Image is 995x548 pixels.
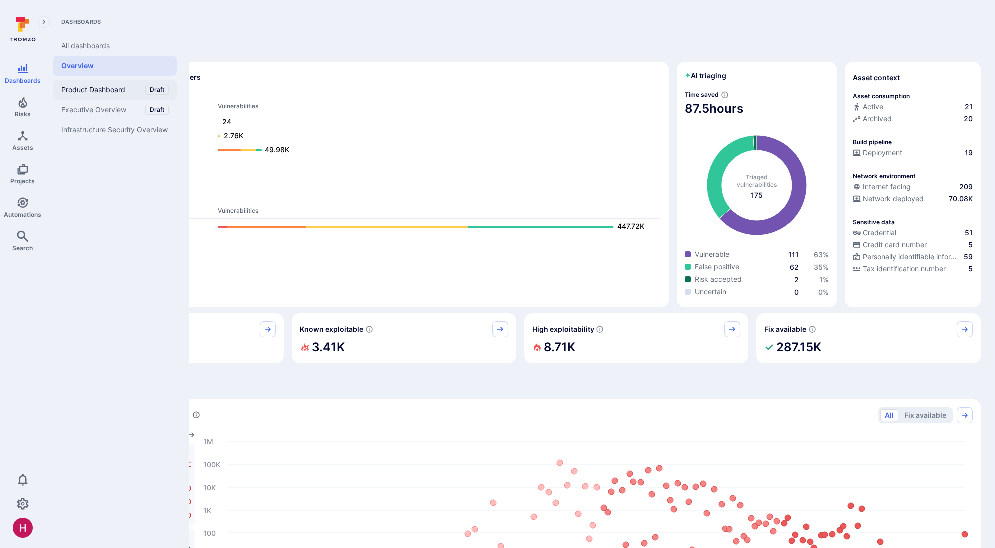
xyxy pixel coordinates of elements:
a: 0 [794,288,799,296]
span: 51 [965,228,973,238]
button: Fix available [900,409,951,421]
span: 5 [968,240,973,250]
span: 21 [965,102,973,112]
span: Discover [59,42,981,56]
a: 0% [818,288,829,296]
span: Personally identifiable information (PII) [863,252,962,262]
div: Deployment [853,148,902,158]
a: 2.76K [218,130,651,142]
a: Personally identifiable information (PII)59 [853,252,973,262]
a: Infrastructure Security Overview [53,120,177,140]
span: 1 % [819,275,829,284]
span: Dev scanners [67,90,661,98]
span: Uncertain [695,287,726,297]
span: 19 [965,148,973,158]
a: All dashboards [53,36,177,56]
span: Credential [863,228,896,238]
th: Vulnerabilities [217,206,661,219]
span: 0 % [818,288,829,296]
h2: 3.41K [312,337,345,357]
a: Overview [53,56,177,76]
div: Credential [853,228,896,238]
svg: Vulnerabilities with fix available [808,325,816,333]
span: 5 [968,264,973,274]
div: Evidence that the asset is packaged and deployed somewhere [853,194,973,206]
span: Automations [4,211,41,218]
span: Asset context [853,73,900,83]
div: Commits seen in the last 180 days [853,102,973,114]
div: Evidence indicative of handling user or service credentials [853,228,973,240]
a: Credential51 [853,228,973,238]
span: Ops scanners [67,195,661,202]
span: Time saved [685,91,719,98]
p: Asset consumption [853,92,910,100]
div: High exploitability [524,313,749,363]
div: Number of vulnerabilities in status 'Open' 'Triaged' and 'In process' grouped by score [192,410,200,420]
a: Active21 [853,102,973,112]
span: High exploitability [532,324,594,334]
a: 63% [814,250,829,259]
text: 447.72K [617,222,644,230]
span: 59 [964,252,973,262]
text: 100K [203,460,220,468]
span: Active [863,102,883,112]
a: Credit card number5 [853,240,973,250]
svg: EPSS score ≥ 0.7 [596,325,604,333]
div: Tax identification number [853,264,946,274]
div: Harshil Parikh [13,518,33,538]
div: Evidence indicative of processing personally identifiable information [853,252,973,264]
div: Credit card number [853,240,927,250]
text: 10K [203,483,216,491]
a: 35% [814,263,829,271]
span: Network deployed [863,194,924,204]
div: Configured deployment pipeline [853,148,973,160]
div: Known exploitable [292,313,516,363]
span: Projects [10,177,35,185]
text: 100 [203,528,216,537]
a: 24 [218,116,651,128]
h2: AI triaging [685,71,726,81]
span: Fix available [764,324,806,334]
text: 1M [203,437,213,445]
h2: 8.71K [544,337,575,357]
span: 209 [959,182,973,192]
span: Internet facing [863,182,911,192]
text: 49.98K [265,145,289,154]
a: Archived20 [853,114,973,124]
div: Evidence indicative of processing credit card numbers [853,240,973,252]
a: Tax identification number5 [853,264,973,274]
span: Triaged vulnerabilities [737,173,777,188]
span: Tax identification number [863,264,946,274]
button: All [880,409,898,421]
div: Personally identifiable information (PII) [853,252,962,262]
span: Deployment [863,148,902,158]
div: Internet facing [853,182,911,192]
span: 111 [788,250,799,259]
span: Dashboards [5,77,41,84]
span: total [751,190,763,200]
span: Archived [863,114,892,124]
a: 62 [790,263,799,271]
span: 87.5 hours [685,101,829,117]
div: Evidence indicative of processing tax identification numbers [853,264,973,276]
a: Internet facing209 [853,182,973,192]
span: 2 [794,275,799,284]
a: Executive Overview [53,100,177,120]
p: Sensitive data [853,218,895,226]
span: 70.08K [949,194,973,204]
span: 20 [964,114,973,124]
h2: 287.15K [776,337,821,357]
span: False positive [695,262,739,272]
span: Product Dashboard [61,85,125,94]
div: Draft [145,85,169,95]
text: 24 [222,117,231,126]
div: Archived [853,114,892,124]
a: Deployment19 [853,148,973,158]
p: Network environment [853,172,916,180]
span: 63 % [814,250,829,259]
div: Code repository is archived [853,114,973,126]
svg: Estimated based on an average time of 30 mins needed to triage each vulnerability [721,91,729,99]
span: Assets [12,144,33,151]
